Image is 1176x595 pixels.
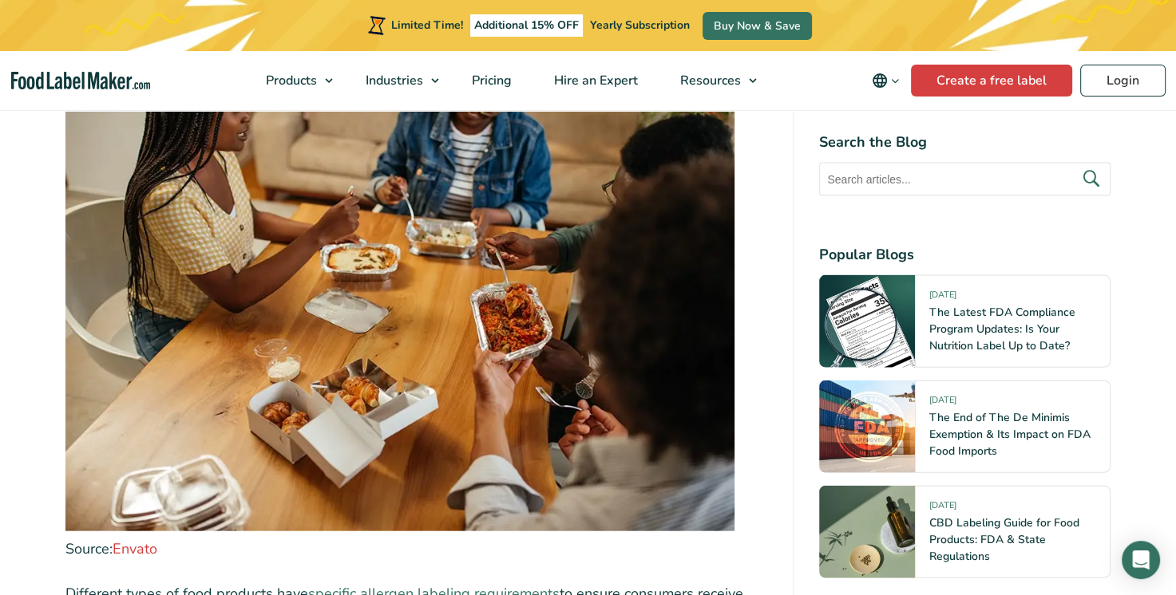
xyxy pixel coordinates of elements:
[929,498,956,517] span: [DATE]
[929,393,956,412] span: [DATE]
[451,51,529,110] a: Pricing
[819,243,1111,265] h4: Popular Blogs
[929,514,1079,563] a: CBD Labeling Guide for Food Products: FDA & State Regulations
[361,72,425,89] span: Industries
[911,65,1072,97] a: Create a free label
[261,72,319,89] span: Products
[819,131,1111,152] h4: Search the Blog
[65,538,768,560] figcaption: Source:
[533,51,655,110] a: Hire an Expert
[345,51,447,110] a: Industries
[861,65,911,97] button: Change language
[467,72,513,89] span: Pricing
[703,12,812,40] a: Buy Now & Save
[470,14,583,37] span: Additional 15% OFF
[113,539,157,558] a: Envato
[590,18,690,33] span: Yearly Subscription
[675,72,742,89] span: Resources
[929,288,956,306] span: [DATE]
[659,51,765,110] a: Resources
[929,304,1075,353] a: The Latest FDA Compliance Program Updates: Is Your Nutrition Label Up to Date?
[1080,65,1166,97] a: Login
[549,72,639,89] span: Hire an Expert
[11,72,150,90] a: Food Label Maker homepage
[819,162,1111,195] input: Search articles...
[929,409,1090,458] a: The End of The De Minimis Exemption & Its Impact on FDA Food Imports
[391,18,463,33] span: Limited Time!
[1122,541,1160,579] div: Open Intercom Messenger
[245,51,341,110] a: Products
